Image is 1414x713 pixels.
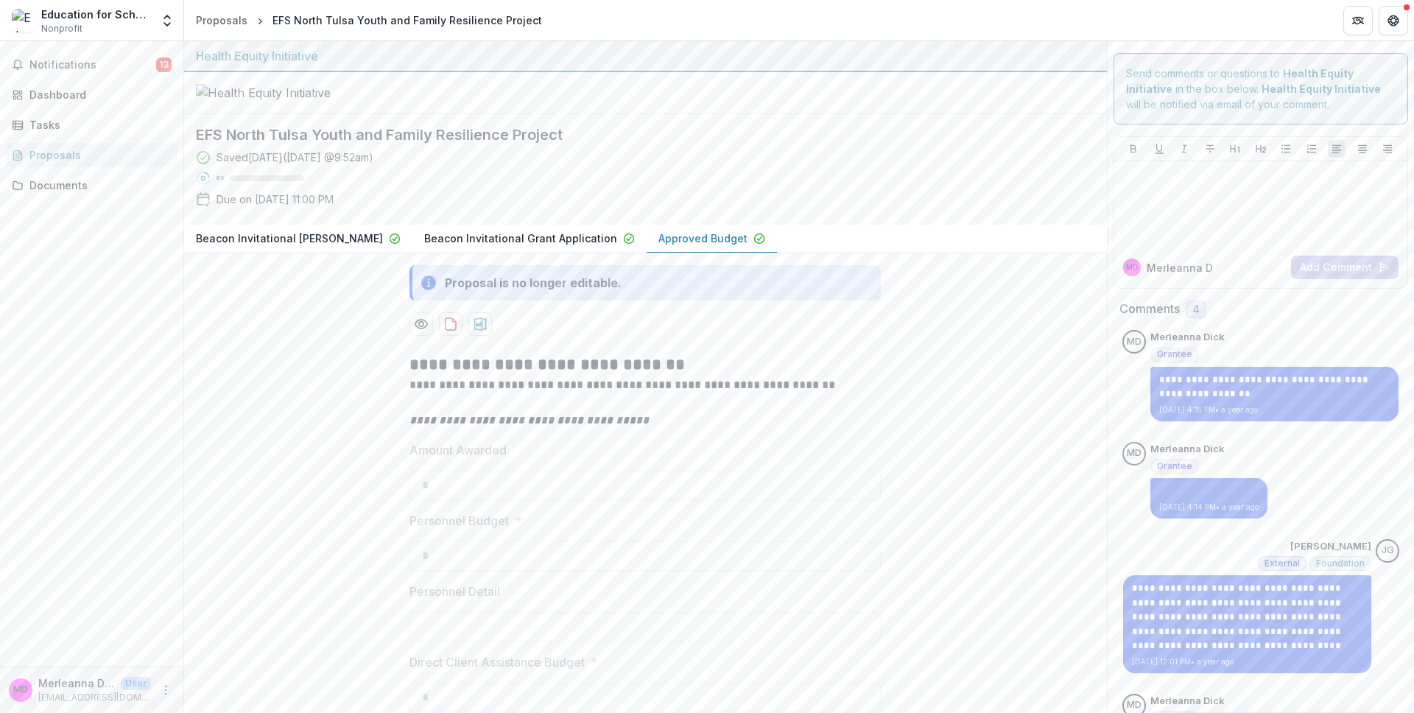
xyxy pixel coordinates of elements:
[29,117,166,133] div: Tasks
[1147,260,1213,275] p: Merleanna D
[29,59,156,71] span: Notifications
[1127,449,1142,458] div: Merleanna Dick
[1150,330,1225,345] p: Merleanna Dick
[1157,349,1192,359] span: Grantee
[6,113,177,137] a: Tasks
[190,10,548,31] nav: breadcrumb
[38,691,151,704] p: [EMAIL_ADDRESS][DOMAIN_NAME]
[1127,337,1142,347] div: Merleanna Dick
[6,82,177,107] a: Dashboard
[658,231,748,246] p: Approved Budget
[1119,302,1180,316] h2: Comments
[1114,53,1409,124] div: Send comments or questions to in the box below. will be notified via email of your comment.
[409,653,585,671] p: Direct Client Assistance Budget
[1159,502,1259,513] p: [DATE] 4:14 PM • a year ago
[29,87,166,102] div: Dashboard
[196,126,1072,144] h2: EFS North Tulsa Youth and Family Resilience Project
[1264,558,1300,569] span: External
[13,685,28,695] div: Merleanna Dick
[217,150,373,165] div: Saved [DATE] ( [DATE] @ 9:52am )
[1125,140,1142,158] button: Bold
[409,583,500,600] p: Personnel Detail
[1132,656,1362,667] p: [DATE] 12:01 PM • a year ago
[1382,546,1394,555] div: Jenna Grant
[272,13,542,28] div: EFS North Tulsa Youth and Family Resilience Project
[1328,140,1346,158] button: Align Left
[196,47,1095,65] div: Health Equity Initiative
[1150,694,1225,709] p: Merleanna Dick
[217,173,224,183] p: 0 %
[217,192,334,207] p: Due on [DATE] 11:00 PM
[439,312,462,336] button: download-proposal
[41,7,151,22] div: Education for Scholars, Inc.
[1252,140,1270,158] button: Heading 2
[6,53,177,77] button: Notifications13
[445,274,622,292] div: Proposal is no longer editable.
[41,22,82,35] span: Nonprofit
[1316,558,1365,569] span: Foundation
[6,143,177,167] a: Proposals
[1303,140,1320,158] button: Ordered List
[1157,461,1192,471] span: Grantee
[29,147,166,163] div: Proposals
[12,9,35,32] img: Education for Scholars, Inc.
[1379,140,1396,158] button: Align Right
[409,441,507,459] p: Amount Awarded
[196,13,247,28] div: Proposals
[38,675,115,691] p: Merleanna Dick
[29,178,166,193] div: Documents
[1343,6,1373,35] button: Partners
[1192,303,1200,316] span: 4
[157,681,175,699] button: More
[468,312,492,336] button: download-proposal
[1159,404,1390,415] p: [DATE] 4:15 PM • a year ago
[1379,6,1408,35] button: Get Help
[1291,256,1399,279] button: Add Comment
[1175,140,1193,158] button: Italicize
[1354,140,1371,158] button: Align Center
[409,512,509,530] p: Personnel Budget
[409,312,433,336] button: Preview b1d559b2-8f11-47b9-aff9-438bc0ad491e-3.pdf
[1126,67,1354,95] strong: Health Equity Initiative
[1226,140,1244,158] button: Heading 1
[1150,442,1225,457] p: Merleanna Dick
[121,677,151,690] p: User
[1150,140,1168,158] button: Underline
[1290,539,1371,554] p: [PERSON_NAME]
[424,231,617,246] p: Beacon Invitational Grant Application
[6,173,177,197] a: Documents
[1277,140,1295,158] button: Bullet List
[1126,264,1138,271] div: Merleanna Dick
[190,10,253,31] a: Proposals
[1262,82,1381,95] strong: Health Equity Initiative
[1127,700,1142,710] div: Merleanna Dick
[157,6,177,35] button: Open entity switcher
[196,84,343,102] img: Health Equity Initiative
[1201,140,1219,158] button: Strike
[196,231,383,246] p: Beacon Invitational [PERSON_NAME]
[156,57,172,72] span: 13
